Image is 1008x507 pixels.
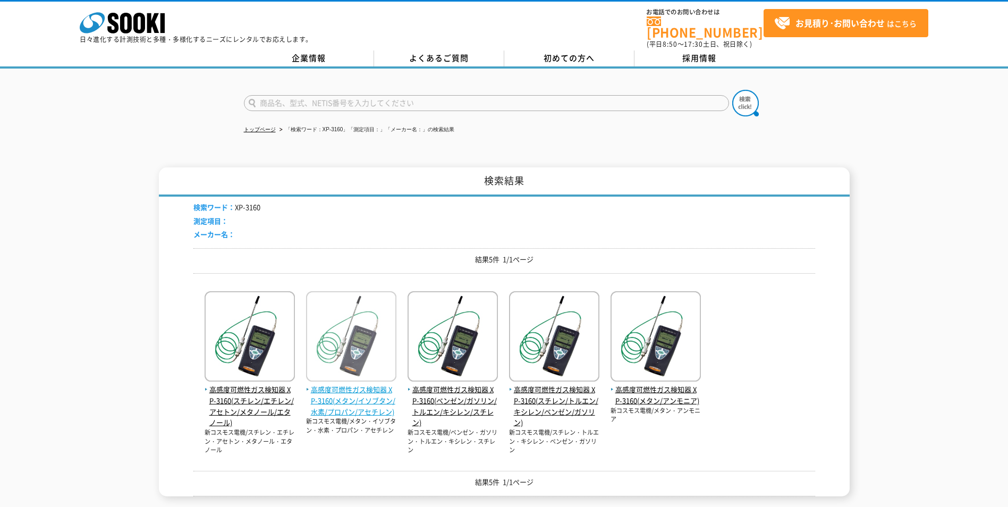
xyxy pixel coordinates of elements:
span: 初めての方へ [544,52,595,64]
span: 高感度可燃性ガス検知器 XP-3160(スチレン/トルエン/キシレン/ベンゼン/ガソリン) [509,384,599,428]
a: 採用情報 [634,50,765,66]
img: XP-3160(スチレン/エチレン/アセトン/メタノール/エタノール) [205,291,295,384]
a: よくあるご質問 [374,50,504,66]
strong: お見積り･お問い合わせ [795,16,885,29]
a: 高感度可燃性ガス検知器 XP-3160(メタン/イソブタン/水素/プロパン/アセチレン) [306,373,396,417]
span: 高感度可燃性ガス検知器 XP-3160(メタン/アンモニア) [611,384,701,407]
span: メーカー名： [193,229,235,239]
img: XP-3160(スチレン/トルエン/キシレン/ベンゼン/ガソリン) [509,291,599,384]
a: 高感度可燃性ガス検知器 XP-3160(スチレン/エチレン/アセトン/メタノール/エタノール) [205,373,295,428]
span: お電話でのお問い合わせは [647,9,764,15]
a: トップページ [244,126,276,132]
span: 測定項目： [193,216,228,226]
input: 商品名、型式、NETIS番号を入力してください [244,95,729,111]
img: XP-3160(メタン/アンモニア) [611,291,701,384]
h1: 検索結果 [159,167,850,197]
span: 高感度可燃性ガス検知器 XP-3160(ベンゼン/ガソリン/トルエン/キシレン/スチレン) [408,384,498,428]
span: (平日 ～ 土日、祝日除く) [647,39,752,49]
li: XP-3160 [193,202,260,213]
span: 高感度可燃性ガス検知器 XP-3160(スチレン/エチレン/アセトン/メタノール/エタノール) [205,384,295,428]
p: 新コスモス電機/ベンゼン・ガソリン・トルエン・キシレン・スチレン [408,428,498,455]
a: お見積り･お問い合わせはこちら [764,9,928,37]
p: 結果5件 1/1ページ [193,254,815,265]
img: XP-3160(ベンゼン/ガソリン/トルエン/キシレン/スチレン) [408,291,498,384]
p: 新コスモス電機/メタン・イソブタン・水素・プロパン・アセチレン [306,417,396,435]
a: 企業情報 [244,50,374,66]
span: はこちら [774,15,917,31]
span: 検索ワード： [193,202,235,212]
a: 高感度可燃性ガス検知器 XP-3160(ベンゼン/ガソリン/トルエン/キシレン/スチレン) [408,373,498,428]
a: [PHONE_NUMBER] [647,16,764,38]
a: 高感度可燃性ガス検知器 XP-3160(スチレン/トルエン/キシレン/ベンゼン/ガソリン) [509,373,599,428]
a: 初めての方へ [504,50,634,66]
p: 新コスモス電機/スチレン・トルエン・キシレン・ベンゼン・ガソリン [509,428,599,455]
p: 結果5件 1/1ページ [193,477,815,488]
li: 「検索ワード：XP-3160」「測定項目：」「メーカー名：」の検索結果 [277,124,455,136]
p: 新コスモス電機/スチレン・エチレン・アセトン・メタノール・エタノール [205,428,295,455]
p: 新コスモス電機/メタン・アンモニア [611,407,701,424]
span: 17:30 [684,39,703,49]
img: XP-3160(メタン/イソブタン/水素/プロパン/アセチレン) [306,291,396,384]
img: btn_search.png [732,90,759,116]
p: 日々進化する計測技術と多種・多様化するニーズにレンタルでお応えします。 [80,36,312,43]
span: 8:50 [663,39,677,49]
a: 高感度可燃性ガス検知器 XP-3160(メタン/アンモニア) [611,373,701,406]
span: 高感度可燃性ガス検知器 XP-3160(メタン/イソブタン/水素/プロパン/アセチレン) [306,384,396,417]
